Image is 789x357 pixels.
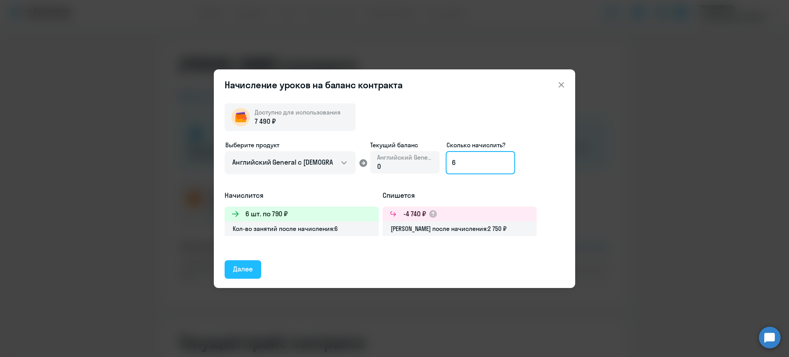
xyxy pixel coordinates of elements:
h3: 6 шт. по 790 ₽ [245,209,288,219]
span: Выберите продукт [225,141,279,149]
h5: Спишется [383,190,537,200]
div: Далее [233,264,253,274]
h3: -4 740 ₽ [403,209,426,219]
span: Доступно для использования [255,108,341,116]
span: Сколько начислить? [447,141,505,149]
button: Далее [225,260,261,279]
span: Текущий баланс [370,140,440,150]
img: wallet-circle.png [232,108,250,126]
header: Начисление уроков на баланс контракта [214,79,575,91]
span: Английский General [377,153,433,162]
span: 0 [377,162,381,171]
span: 7 490 ₽ [255,116,276,126]
h5: Начислится [225,190,379,200]
div: Кол-во занятий после начисления: 6 [225,221,379,236]
div: [PERSON_NAME] после начисления: 2 750 ₽ [383,221,537,236]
